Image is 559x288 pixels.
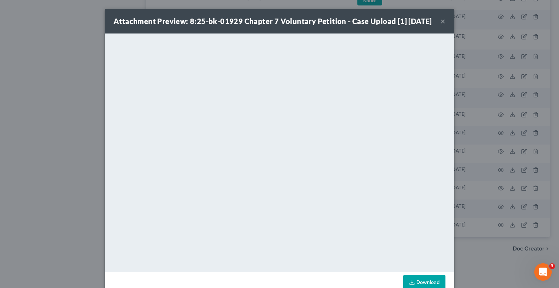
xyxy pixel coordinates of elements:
[114,17,432,25] strong: Attachment Preview: 8:25-bk-01929 Chapter 7 Voluntary Petition - Case Upload [1] [DATE]
[105,33,454,270] iframe: To enrich screen reader interactions, please activate Accessibility in Grammarly extension settings
[440,17,445,25] button: ×
[549,263,555,269] span: 3
[534,263,552,281] iframe: Intercom live chat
